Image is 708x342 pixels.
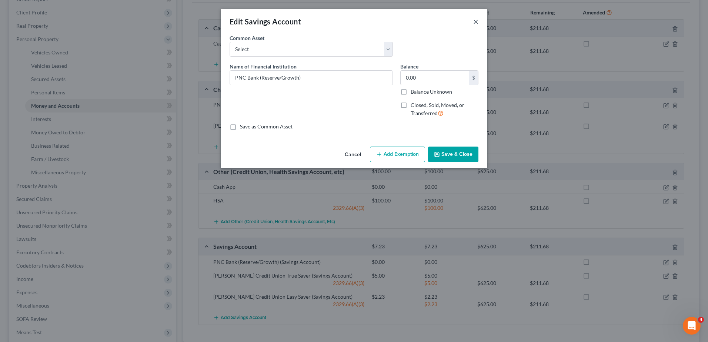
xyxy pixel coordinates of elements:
label: Balance [400,63,418,70]
button: Add Exemption [370,147,425,162]
span: Closed, Sold, Moved, or Transferred [411,102,464,116]
button: Cancel [339,147,367,162]
div: $ [469,71,478,85]
div: Edit Savings Account [230,16,301,27]
input: 0.00 [401,71,469,85]
button: Save & Close [428,147,478,162]
label: Save as Common Asset [240,123,293,130]
iframe: Intercom live chat [683,317,701,335]
input: Enter name... [230,71,393,85]
label: Balance Unknown [411,88,452,95]
label: Common Asset [230,34,264,42]
button: × [473,17,478,26]
span: 4 [698,317,704,323]
span: Name of Financial Institution [230,63,297,70]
